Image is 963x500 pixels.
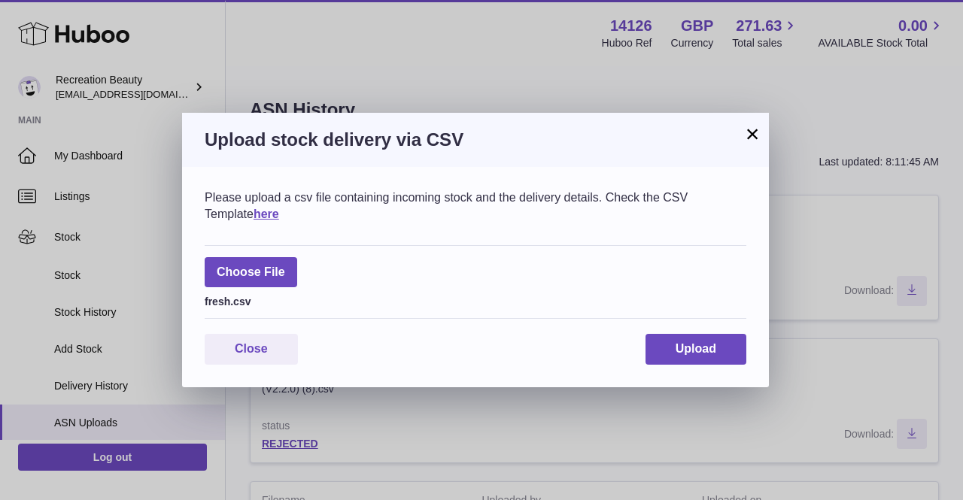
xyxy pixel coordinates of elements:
h3: Upload stock delivery via CSV [205,128,746,152]
button: Upload [646,334,746,365]
div: fresh.csv [205,291,746,309]
span: Upload [676,342,716,355]
span: Choose File [205,257,297,288]
div: Please upload a csv file containing incoming stock and the delivery details. Check the CSV Template [205,189,746,222]
span: Close [235,342,268,355]
button: Close [205,334,298,365]
a: here [254,208,279,220]
button: × [743,125,761,143]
